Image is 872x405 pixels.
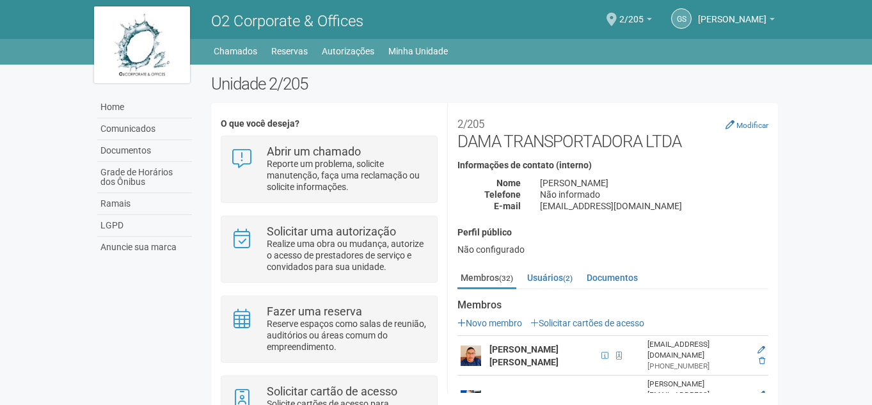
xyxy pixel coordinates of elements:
a: Documentos [583,268,641,287]
a: 2/205 [619,16,652,26]
strong: Fazer uma reserva [267,305,362,318]
a: GS [671,8,692,29]
h4: O que você deseja? [221,119,438,129]
div: Não informado [530,189,778,200]
a: LGPD [97,215,192,237]
a: Ramais [97,193,192,215]
span: 2/205 [619,2,644,24]
a: Solicitar cartões de acesso [530,318,644,328]
a: Chamados [214,42,257,60]
small: 2/205 [457,118,484,131]
a: Novo membro [457,318,522,328]
small: (32) [499,274,513,283]
strong: Nome [496,178,521,188]
strong: Solicitar cartão de acesso [267,385,397,398]
div: [EMAIL_ADDRESS][DOMAIN_NAME] [530,200,778,212]
small: Modificar [736,121,768,130]
a: Autorizações [322,42,374,60]
div: [EMAIL_ADDRESS][DOMAIN_NAME] [647,339,749,361]
p: Realize uma obra ou mudança, autorize o acesso de prestadores de serviço e convidados para sua un... [267,238,427,273]
a: Modificar [725,120,768,130]
a: Solicitar uma autorização Realize uma obra ou mudança, autorize o acesso de prestadores de serviç... [231,226,427,273]
a: Membros(32) [457,268,516,289]
h4: Perfil público [457,228,768,237]
a: Fazer uma reserva Reserve espaços como salas de reunião, auditórios ou áreas comum do empreendime... [231,306,427,353]
div: [PHONE_NUMBER] [647,361,749,372]
a: Home [97,97,192,118]
small: (2) [563,274,573,283]
h4: Informações de contato (interno) [457,161,768,170]
a: Editar membro [757,390,765,399]
a: Comunicados [97,118,192,140]
a: Reservas [271,42,308,60]
strong: Membros [457,299,768,311]
span: O2 Corporate & Offices [211,12,363,30]
a: [PERSON_NAME] [698,16,775,26]
p: Reserve espaços como salas de reunião, auditórios ou áreas comum do empreendimento. [267,318,427,353]
h2: DAMA TRANSPORTADORA LTDA [457,113,768,151]
a: Abrir um chamado Reporte um problema, solicite manutenção, faça uma reclamação ou solicite inform... [231,146,427,193]
div: Não configurado [457,244,768,255]
a: Documentos [97,140,192,162]
a: Grade de Horários dos Ônibus [97,162,192,193]
img: user.png [461,345,481,366]
a: Excluir membro [759,356,765,365]
h2: Unidade 2/205 [211,74,779,93]
a: Anuncie sua marca [97,237,192,258]
strong: Abrir um chamado [267,145,361,158]
a: Minha Unidade [388,42,448,60]
strong: Solicitar uma autorização [267,225,396,238]
span: Gilberto Stiebler Filho [698,2,766,24]
a: Usuários(2) [524,268,576,287]
div: [PERSON_NAME] [530,177,778,189]
a: Editar membro [757,345,765,354]
p: Reporte um problema, solicite manutenção, faça uma reclamação ou solicite informações. [267,158,427,193]
img: logo.jpg [94,6,190,83]
strong: Telefone [484,189,521,200]
strong: E-mail [494,201,521,211]
strong: [PERSON_NAME] [PERSON_NAME] [489,344,559,367]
